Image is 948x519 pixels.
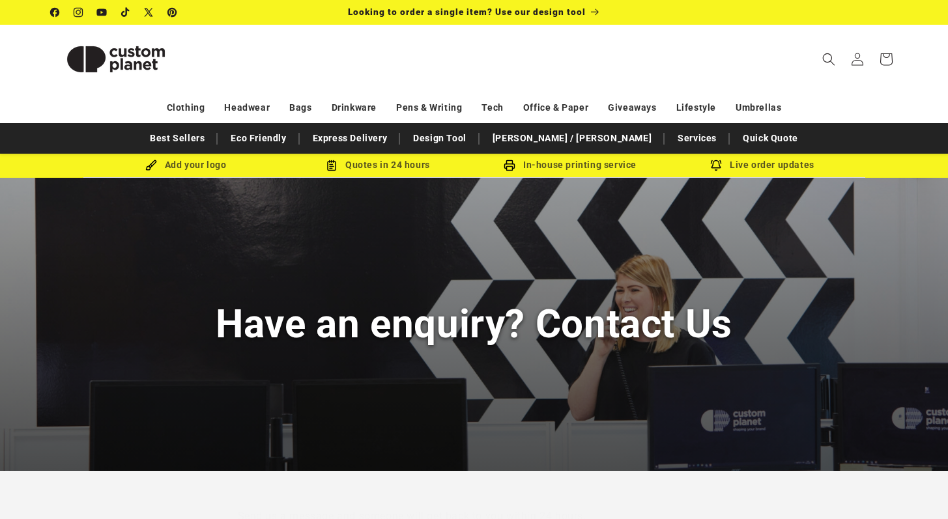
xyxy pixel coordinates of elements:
[306,127,394,150] a: Express Delivery
[326,160,338,171] img: Order Updates Icon
[167,96,205,119] a: Clothing
[486,127,658,150] a: [PERSON_NAME] / [PERSON_NAME]
[332,96,377,119] a: Drinkware
[671,127,723,150] a: Services
[407,127,473,150] a: Design Tool
[282,157,474,173] div: Quotes in 24 hours
[481,96,503,119] a: Tech
[51,30,181,89] img: Custom Planet
[504,160,515,171] img: In-house printing
[216,299,732,349] h1: Have an enquiry? Contact Us
[396,96,462,119] a: Pens & Writing
[224,127,293,150] a: Eco Friendly
[736,96,781,119] a: Umbrellas
[736,127,805,150] a: Quick Quote
[608,96,656,119] a: Giveaways
[676,96,716,119] a: Lifestyle
[90,157,282,173] div: Add your logo
[523,96,588,119] a: Office & Paper
[224,96,270,119] a: Headwear
[46,25,186,93] a: Custom Planet
[145,160,157,171] img: Brush Icon
[814,45,843,74] summary: Search
[710,160,722,171] img: Order updates
[474,157,667,173] div: In-house printing service
[289,96,311,119] a: Bags
[667,157,859,173] div: Live order updates
[348,7,586,17] span: Looking to order a single item? Use our design tool
[143,127,211,150] a: Best Sellers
